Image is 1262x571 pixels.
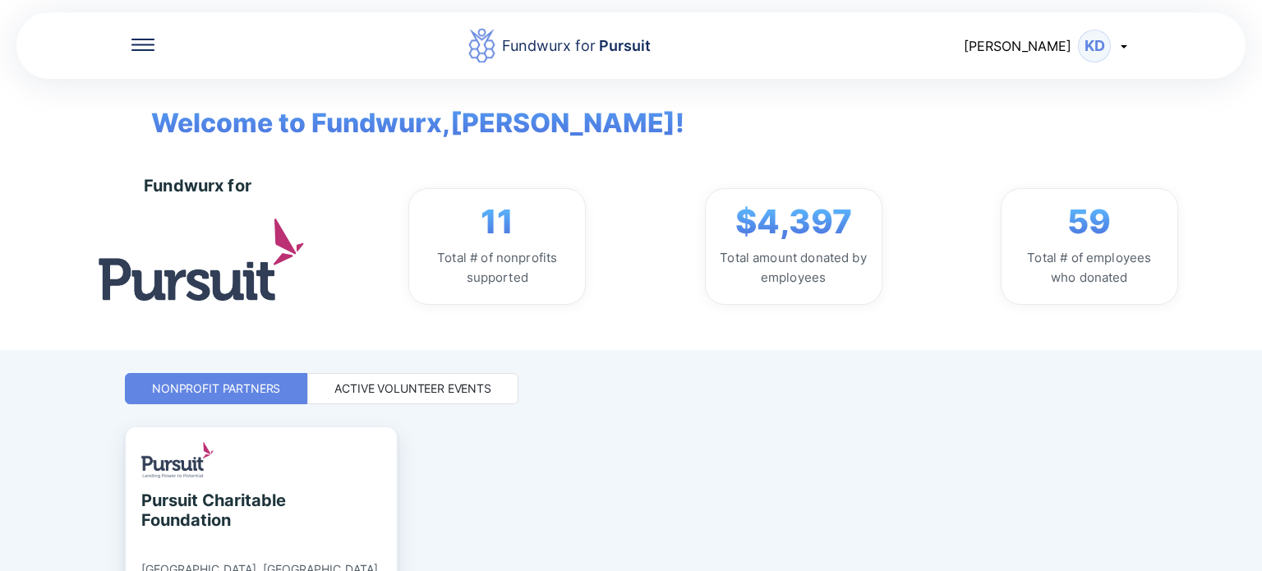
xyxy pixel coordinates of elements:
div: Fundwurx for [502,35,651,58]
div: Pursuit Charitable Foundation [141,490,292,530]
span: Welcome to Fundwurx, [PERSON_NAME] ! [127,79,684,143]
div: KD [1078,30,1111,62]
span: 11 [481,202,514,242]
span: Pursuit [596,37,651,54]
div: Fundwurx for [144,176,251,196]
div: Total # of nonprofits supported [422,248,572,288]
img: logo.jpg [99,219,304,300]
div: Total amount donated by employees [719,248,868,288]
span: [PERSON_NAME] [964,38,1071,54]
span: $4,397 [735,202,852,242]
div: Total # of employees who donated [1015,248,1164,288]
div: Nonprofit Partners [152,380,280,397]
span: 59 [1067,202,1111,242]
div: Active Volunteer Events [334,380,491,397]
